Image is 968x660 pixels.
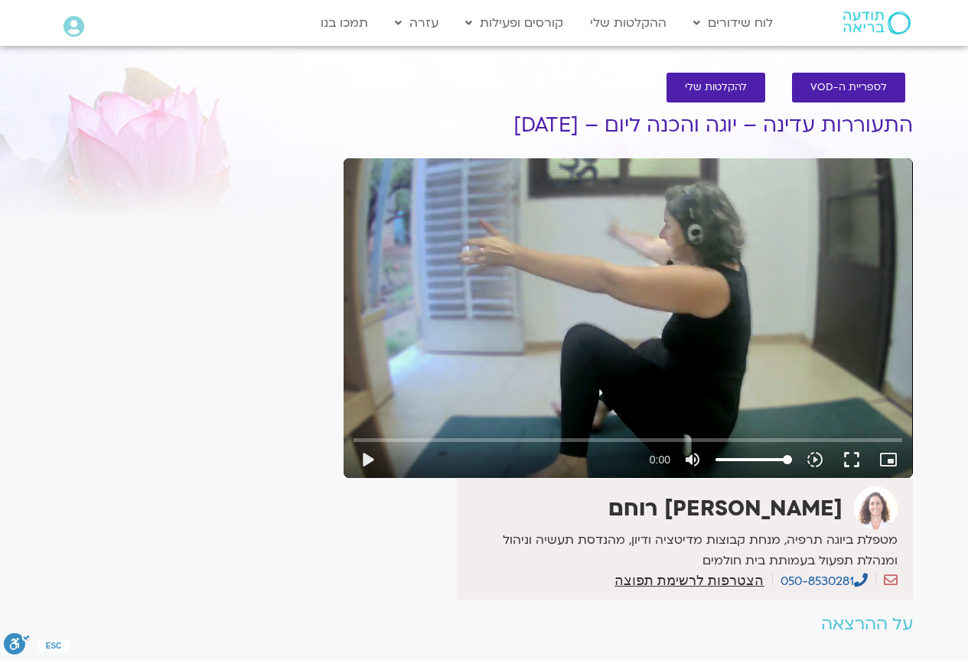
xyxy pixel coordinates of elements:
a: להקלטות שלי [667,73,765,102]
a: קורסים ופעילות [458,8,571,37]
span: להקלטות שלי [685,82,747,93]
img: תודעה בריאה [843,11,911,34]
h1: התעוררות עדינה – יוגה והכנה ליום – [DATE] [344,114,913,137]
a: ההקלטות שלי [582,8,674,37]
a: 050-8530281 [781,573,868,590]
a: לספריית ה-VOD [792,73,905,102]
strong: [PERSON_NAME] רוחם [608,494,843,523]
span: לספריית ה-VOD [810,82,887,93]
a: הצטרפות לרשימת תפוצה [614,574,764,587]
p: מטפלת ביוגה תרפיה, מנחת קבוצות מדיטציה ודיון, מהנדסת תעשיה וניהול ומנהלת תפעול בעמותת בית חולמים [461,530,897,571]
a: לוח שידורים [686,8,781,37]
h2: על ההרצאה [344,615,913,634]
a: תמכו בנו [313,8,376,37]
a: עזרה [387,8,446,37]
img: אורנה סמלסון רוחם [854,486,898,530]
